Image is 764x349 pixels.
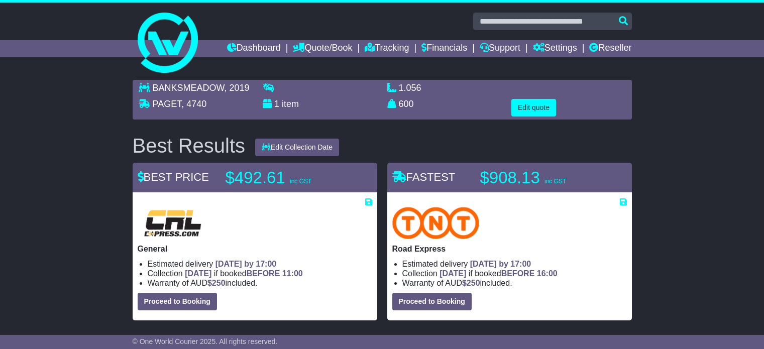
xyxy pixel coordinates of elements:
span: if booked [185,269,302,278]
span: © One World Courier 2025. All rights reserved. [133,337,278,345]
a: Support [480,40,520,57]
span: inc GST [544,178,566,185]
span: PAGET [153,99,182,109]
span: BEFORE [247,269,280,278]
span: [DATE] [185,269,211,278]
span: 250 [212,279,226,287]
li: Warranty of AUD included. [148,278,372,288]
a: Tracking [365,40,409,57]
p: General [138,244,372,254]
p: $908.13 [480,168,606,188]
span: if booked [440,269,557,278]
img: TNT Domestic: Road Express [392,207,480,239]
a: Quote/Book [293,40,352,57]
a: Reseller [589,40,631,57]
span: 600 [399,99,414,109]
li: Estimated delivery [148,259,372,269]
a: Settings [533,40,577,57]
span: , 2019 [225,83,250,93]
span: 16:00 [537,269,558,278]
span: BEFORE [501,269,535,278]
button: Edit quote [511,99,556,117]
span: , 4740 [181,99,206,109]
span: BEST PRICE [138,171,209,183]
button: Edit Collection Date [255,139,339,156]
span: [DATE] [440,269,466,278]
p: Road Express [392,244,627,254]
span: FASTEST [392,171,456,183]
div: Best Results [128,135,251,157]
a: Financials [421,40,467,57]
button: Proceed to Booking [138,293,217,310]
span: 1 [274,99,279,109]
span: 1.056 [399,83,421,93]
span: item [282,99,299,109]
span: [DATE] by 17:00 [470,260,531,268]
li: Collection [402,269,627,278]
li: Collection [148,269,372,278]
span: $ [462,279,480,287]
li: Warranty of AUD included. [402,278,627,288]
img: CRL: General [138,207,208,239]
button: Proceed to Booking [392,293,472,310]
a: Dashboard [227,40,281,57]
li: Estimated delivery [402,259,627,269]
span: 11:00 [282,269,303,278]
p: $492.61 [226,168,351,188]
span: $ [207,279,226,287]
span: [DATE] by 17:00 [215,260,277,268]
span: 250 [467,279,480,287]
span: inc GST [290,178,311,185]
span: BANKSMEADOW [153,83,225,93]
